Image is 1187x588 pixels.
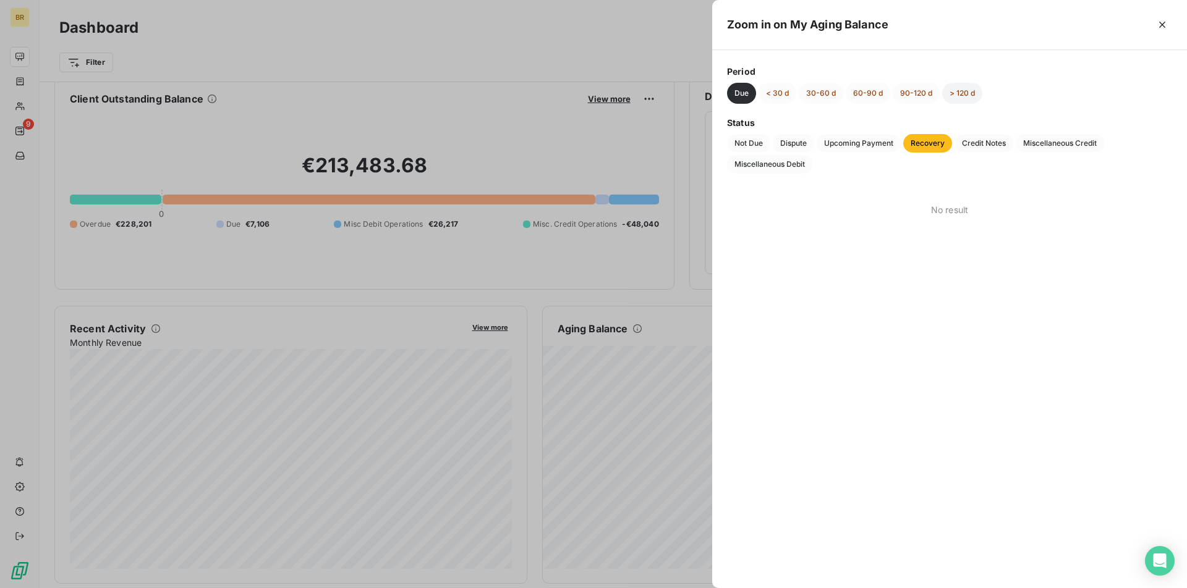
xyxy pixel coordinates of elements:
button: Miscellaneous Debit [727,155,812,174]
span: Period [727,65,1172,78]
button: Not Due [727,134,770,153]
button: Upcoming Payment [817,134,901,153]
button: Dispute [773,134,814,153]
button: < 30 d [759,83,796,104]
button: Due [727,83,756,104]
button: Credit Notes [955,134,1013,153]
button: Recovery [903,134,952,153]
button: 30-60 d [799,83,843,104]
h5: Zoom in on My Aging Balance [727,16,888,33]
button: > 120 d [942,83,982,104]
div: Open Intercom Messenger [1145,546,1175,576]
span: Status [727,116,1172,129]
span: No result [931,203,968,216]
button: Miscellaneous Credit [1016,134,1104,153]
button: 90-120 d [893,83,940,104]
button: 60-90 d [846,83,890,104]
